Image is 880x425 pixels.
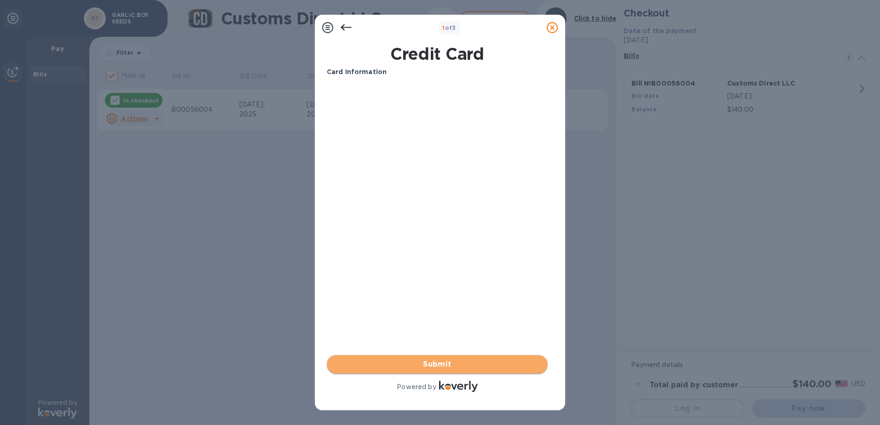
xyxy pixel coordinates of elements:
[323,44,551,63] h1: Credit Card
[397,382,436,392] p: Powered by
[442,24,445,31] span: 1
[334,359,540,370] span: Submit
[439,381,478,392] img: Logo
[442,24,456,31] b: of 3
[327,355,548,373] button: Submit
[327,68,387,75] b: Card Information
[327,84,548,222] iframe: Your browser does not support iframes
